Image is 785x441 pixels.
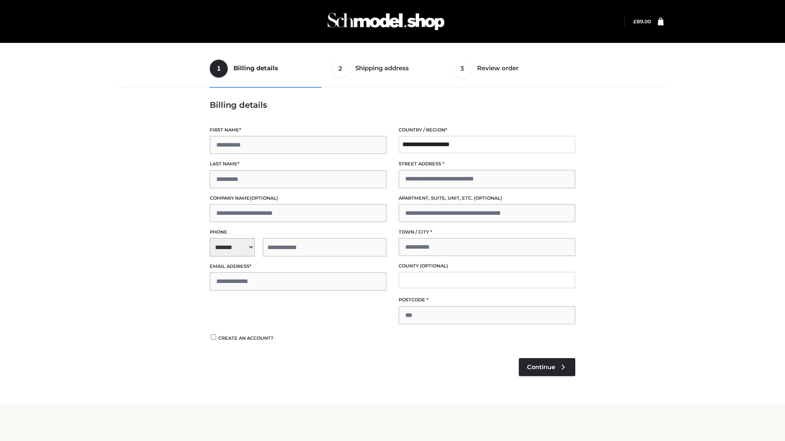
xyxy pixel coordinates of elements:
[474,195,502,201] span: (optional)
[399,262,575,270] label: County
[399,194,575,202] label: Apartment, suite, unit, etc.
[519,358,575,376] a: Continue
[210,160,386,168] label: Last name
[527,363,555,371] span: Continue
[325,5,447,38] img: Schmodel Admin 964
[210,100,575,110] h3: Billing details
[420,263,448,269] span: (optional)
[399,160,575,168] label: Street address
[210,126,386,134] label: First name
[633,18,651,24] a: £89.00
[210,228,386,236] label: Phone
[399,228,575,236] label: Town / City
[399,126,575,134] label: Country / Region
[210,263,386,270] label: Email address
[210,334,217,340] input: Create an account?
[399,296,575,304] label: Postcode
[210,194,386,202] label: Company name
[250,195,278,201] span: (optional)
[633,18,637,24] span: £
[633,18,651,24] bdi: 89.00
[218,335,274,341] span: Create an account?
